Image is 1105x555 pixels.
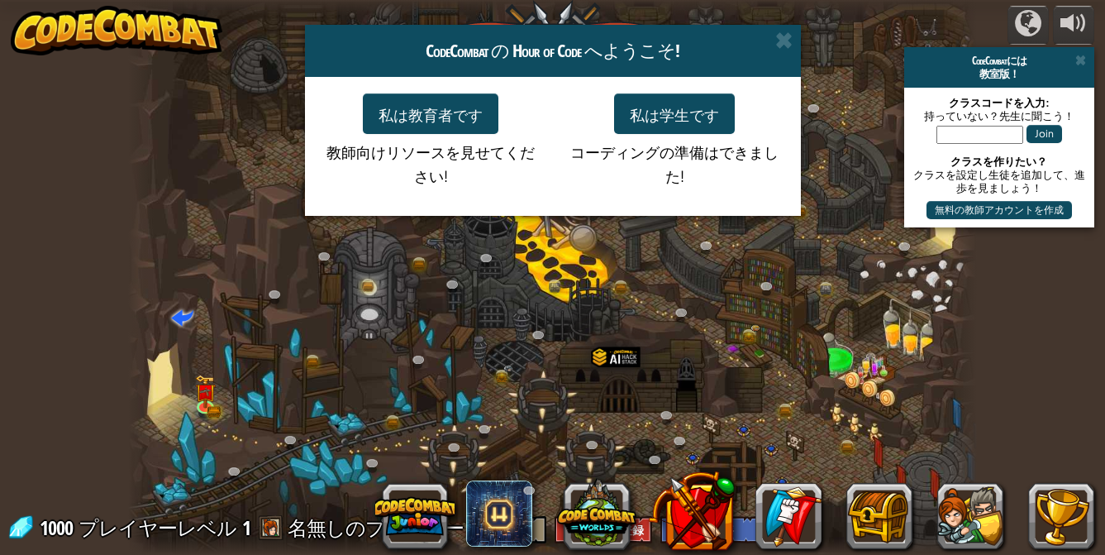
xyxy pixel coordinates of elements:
button: 私は学生です [614,93,735,134]
font: 私は教育者です [379,105,483,124]
font: 教師向けリソースを見せてください! [326,142,535,185]
font: コーディングの準備はできました! [570,142,779,185]
font: 私は学生です [630,105,719,124]
button: 私は教育者です [363,93,498,134]
font: CodeCombat の Hour of Code へようこそ! [426,38,679,63]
